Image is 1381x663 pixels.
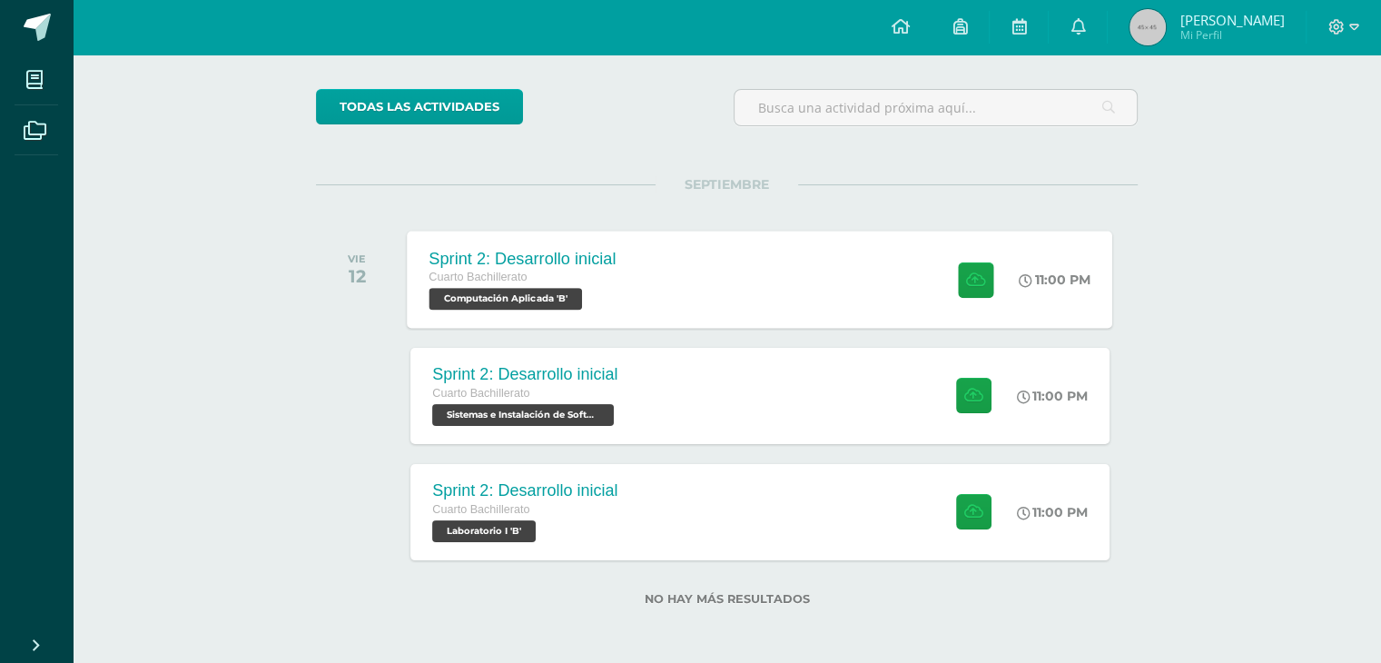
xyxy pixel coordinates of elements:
span: Computación Aplicada 'B' [429,288,583,310]
span: Cuarto Bachillerato [432,387,529,400]
span: SEPTIEMBRE [656,176,798,193]
label: No hay más resultados [316,592,1138,606]
img: 45x45 [1129,9,1166,45]
div: Sprint 2: Desarrollo inicial [429,249,617,268]
a: todas las Actividades [316,89,523,124]
span: Cuarto Bachillerato [432,503,529,516]
span: Laboratorio I 'B' [432,520,536,542]
div: 12 [348,265,366,287]
span: Sistemas e Instalación de Software 'B' [432,404,614,426]
div: Sprint 2: Desarrollo inicial [432,365,618,384]
div: Sprint 2: Desarrollo inicial [432,481,617,500]
span: [PERSON_NAME] [1179,11,1284,29]
div: 11:00 PM [1017,504,1088,520]
input: Busca una actividad próxima aquí... [735,90,1137,125]
div: 11:00 PM [1020,272,1091,288]
div: VIE [348,252,366,265]
span: Mi Perfil [1179,27,1284,43]
span: Cuarto Bachillerato [429,271,528,283]
div: 11:00 PM [1017,388,1088,404]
